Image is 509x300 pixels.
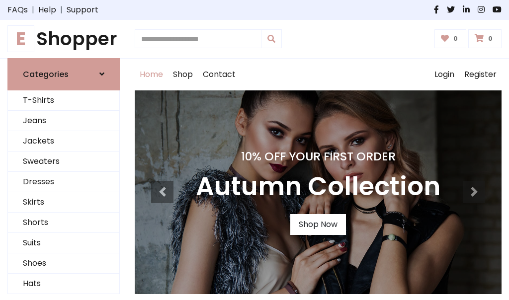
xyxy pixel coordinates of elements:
[67,4,98,16] a: Support
[8,151,119,172] a: Sweaters
[8,192,119,213] a: Skirts
[196,150,440,163] h4: 10% Off Your First Order
[135,59,168,90] a: Home
[8,274,119,294] a: Hats
[196,171,440,202] h3: Autumn Collection
[23,70,69,79] h6: Categories
[28,4,38,16] span: |
[8,213,119,233] a: Shorts
[8,131,119,151] a: Jackets
[468,29,502,48] a: 0
[7,25,34,52] span: E
[451,34,460,43] span: 0
[290,214,346,235] a: Shop Now
[7,28,120,50] a: EShopper
[56,4,67,16] span: |
[8,253,119,274] a: Shoes
[7,58,120,90] a: Categories
[8,90,119,111] a: T-Shirts
[486,34,495,43] span: 0
[8,233,119,253] a: Suits
[434,29,467,48] a: 0
[168,59,198,90] a: Shop
[7,28,120,50] h1: Shopper
[198,59,241,90] a: Contact
[8,111,119,131] a: Jeans
[459,59,502,90] a: Register
[8,172,119,192] a: Dresses
[429,59,459,90] a: Login
[38,4,56,16] a: Help
[7,4,28,16] a: FAQs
